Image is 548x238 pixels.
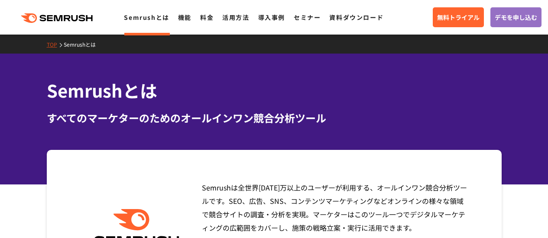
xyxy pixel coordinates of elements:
a: 資料ダウンロード [329,13,383,22]
a: デモを申し込む [490,7,542,27]
a: TOP [47,41,64,48]
a: 活用方法 [222,13,249,22]
span: デモを申し込む [495,13,537,22]
a: 料金 [200,13,214,22]
h1: Semrushとは [47,78,502,103]
a: Semrushとは [64,41,102,48]
a: 無料トライアル [433,7,484,27]
div: すべてのマーケターのためのオールインワン競合分析ツール [47,110,502,126]
a: Semrushとは [124,13,169,22]
a: セミナー [294,13,321,22]
span: 無料トライアル [437,13,480,22]
a: 導入事例 [258,13,285,22]
a: 機能 [178,13,191,22]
